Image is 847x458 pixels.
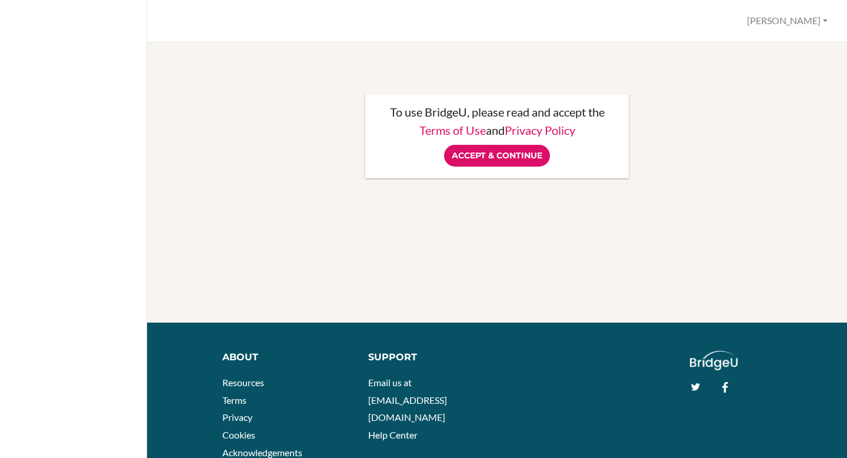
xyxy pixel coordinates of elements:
[742,10,833,32] button: [PERSON_NAME]
[222,351,351,364] div: About
[368,429,418,440] a: Help Center
[377,124,617,136] p: and
[377,106,617,118] p: To use BridgeU, please read and accept the
[444,145,550,167] input: Accept & Continue
[368,377,447,423] a: Email us at [EMAIL_ADDRESS][DOMAIN_NAME]
[222,394,246,406] a: Terms
[505,123,575,137] a: Privacy Policy
[222,447,302,458] a: Acknowledgements
[368,351,488,364] div: Support
[222,429,255,440] a: Cookies
[222,377,264,388] a: Resources
[419,123,486,137] a: Terms of Use
[222,411,252,423] a: Privacy
[690,351,738,370] img: logo_white@2x-f4f0deed5e89b7ecb1c2cc34c3e3d731f90f0f143d5ea2071677605dd97b5244.png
